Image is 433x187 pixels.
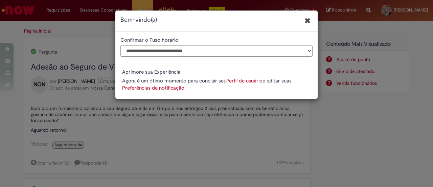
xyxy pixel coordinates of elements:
p: Aprimore sua Experiência [122,69,247,75]
span: Agora é um ótimo momento para concluir seu e editar suas . [122,77,292,91]
button: Fechar [303,15,313,26]
h4: Bem-vindo(a) [120,16,157,24]
button: Preferências de notificação [122,85,184,92]
button: Perfil de usuário [226,77,263,85]
label: Confirmar o Fuso horário [120,37,178,43]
